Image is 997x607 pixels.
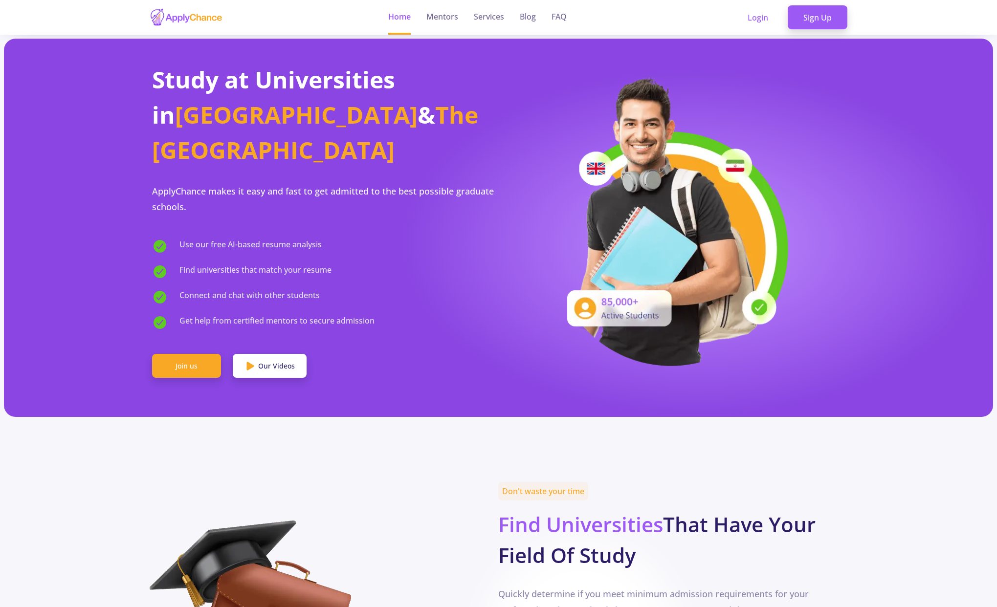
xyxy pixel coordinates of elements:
img: applicant [552,74,792,366]
a: Join us [152,354,221,378]
span: Study at Universities in [152,64,395,130]
span: Don't waste your time [498,482,588,500]
span: Find Universities [498,510,663,538]
b: That Have Your Field Of Study [498,510,816,569]
span: ApplyChance makes it easy and fast to get admitted to the best possible graduate schools. [152,185,494,213]
a: Sign Up [788,5,847,30]
span: Find universities that match your resume [179,264,332,280]
span: Our Videos [258,361,295,371]
span: Use our free AI-based resume analysis [179,238,322,254]
a: Our Videos [233,354,307,378]
a: Login [732,5,784,30]
span: [GEOGRAPHIC_DATA] [175,99,418,130]
span: & [418,99,435,130]
img: applychance logo [150,8,223,27]
span: Connect and chat with other students [179,289,320,305]
span: Get help from certified mentors to secure admission [179,315,375,330]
